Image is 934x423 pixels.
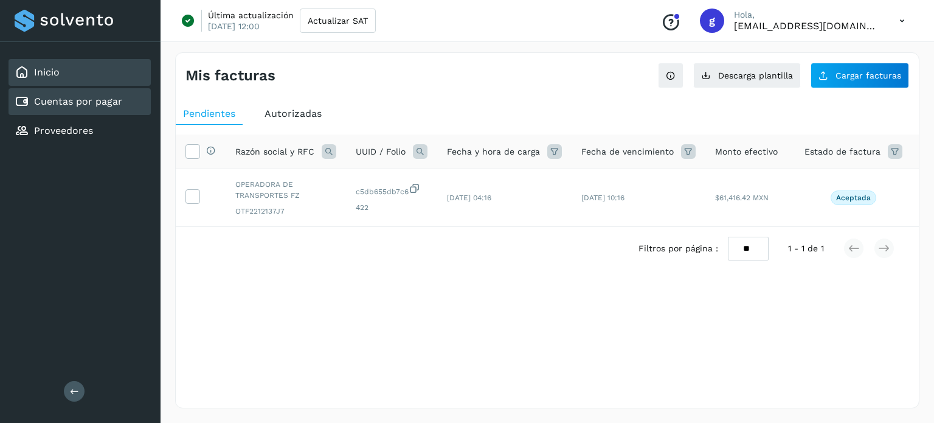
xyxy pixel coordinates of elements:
button: Cargar facturas [811,63,909,88]
button: Descarga plantilla [693,63,801,88]
span: OTF2212137J7 [235,206,336,217]
p: gerenciageneral@ecol.mx [734,20,880,32]
span: [DATE] 04:16 [447,194,491,202]
a: Proveedores [34,125,93,136]
span: Filtros por página : [638,242,718,255]
span: Autorizadas [265,108,322,119]
div: Proveedores [9,117,151,144]
p: Hola, [734,10,880,20]
h4: Mis facturas [185,67,275,85]
span: Cargar facturas [835,71,901,80]
button: Actualizar SAT [300,9,376,33]
span: OPERADORA DE TRANSPORTES FZ [235,179,336,201]
span: [DATE] 10:16 [581,194,624,202]
p: Aceptada [836,194,871,202]
span: c5db655db7c6 [356,183,427,197]
a: Cuentas por pagar [34,96,122,107]
span: Fecha y hora de carga [447,145,540,158]
span: Razón social y RFC [235,145,314,158]
span: Fecha de vencimiento [581,145,674,158]
p: Última actualización [208,10,294,21]
span: Estado de factura [804,145,880,158]
span: Descarga plantilla [718,71,793,80]
a: Inicio [34,66,60,78]
span: Pendientes [183,108,235,119]
span: $61,416.42 MXN [715,194,769,202]
span: Monto efectivo [715,145,778,158]
p: [DATE] 12:00 [208,21,260,32]
span: 1 - 1 de 1 [788,242,824,255]
span: UUID / Folio [356,145,406,158]
span: Actualizar SAT [308,16,368,25]
span: 422 [356,202,427,213]
div: Inicio [9,59,151,86]
div: Cuentas por pagar [9,88,151,115]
